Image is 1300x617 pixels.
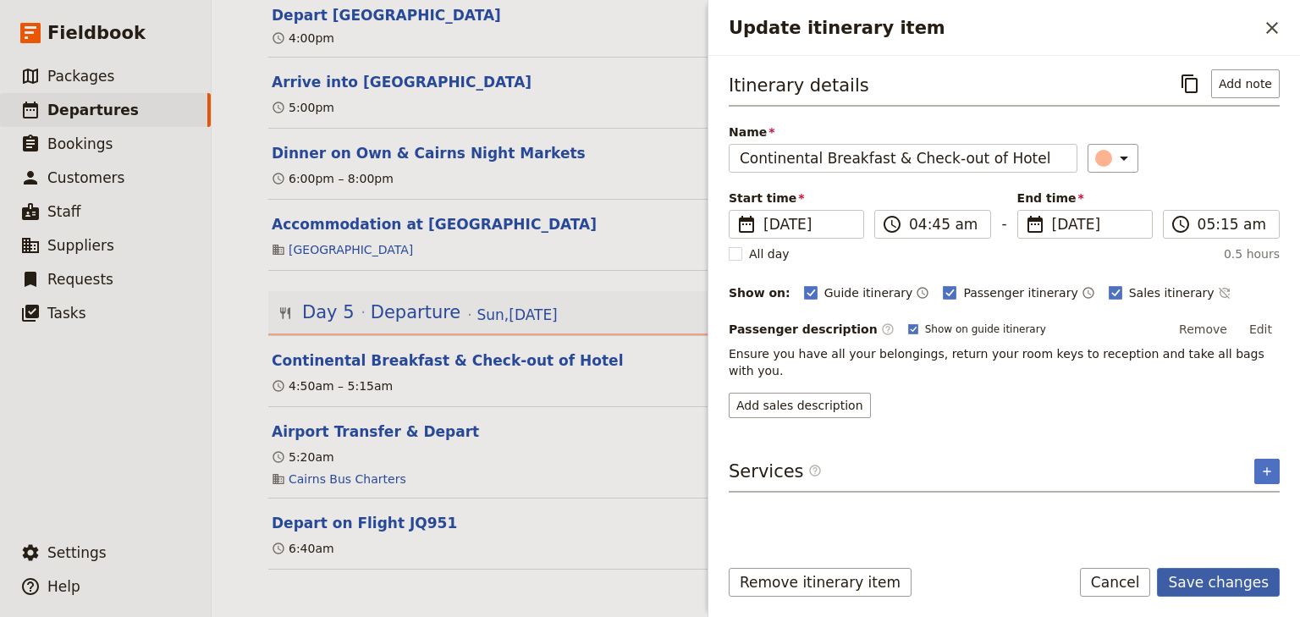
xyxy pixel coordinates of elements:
[272,449,334,466] div: 5:20am
[729,73,869,98] h3: Itinerary details
[729,124,1077,140] span: Name
[47,20,146,46] span: Fieldbook
[47,544,107,561] span: Settings
[881,322,895,336] span: ​
[909,214,980,234] input: ​
[1171,214,1191,234] span: ​
[272,540,334,557] div: 6:40am
[729,144,1077,173] input: Name
[272,99,334,116] div: 5:00pm
[1129,284,1215,301] span: Sales itinerary
[302,300,355,325] span: Day 5
[1254,459,1280,484] button: Add service inclusion
[272,377,393,394] div: 4:50am – 5:15am
[1176,69,1204,98] button: Copy itinerary item
[1097,148,1134,168] div: ​
[1157,568,1280,597] button: Save changes
[47,102,139,118] span: Departures
[824,284,913,301] span: Guide itinerary
[749,245,790,262] span: All day
[729,284,790,301] div: Show on:
[1198,214,1269,234] input: ​
[1052,214,1142,234] span: [DATE]
[47,271,113,288] span: Requests
[729,459,822,484] h3: Services
[729,15,1258,41] h2: Update itinerary item
[963,284,1077,301] span: Passenger itinerary
[1171,317,1235,342] button: Remove
[47,237,114,254] span: Suppliers
[272,30,334,47] div: 4:00pm
[1211,69,1280,98] button: Add note
[1080,568,1151,597] button: Cancel
[272,214,597,234] button: Edit this itinerary item
[272,421,479,442] button: Edit this itinerary item
[47,68,114,85] span: Packages
[272,513,457,533] button: Edit this itinerary item
[808,464,822,477] span: ​
[371,300,461,325] span: Departure
[1025,214,1045,234] span: ​
[272,72,532,92] button: Edit this itinerary item
[272,143,586,163] button: Edit this itinerary item
[47,169,124,186] span: Customers
[47,578,80,595] span: Help
[47,135,113,152] span: Bookings
[289,471,406,488] a: Cairns Bus Charters
[1218,283,1231,303] button: Time not shown on sales itinerary
[1088,144,1138,173] button: ​
[882,214,902,234] span: ​
[729,568,912,597] button: Remove itinerary item
[289,241,413,258] a: [GEOGRAPHIC_DATA]
[272,5,501,25] button: Edit this itinerary item
[729,321,895,338] label: Passenger description
[729,190,864,207] span: Start time
[736,214,757,234] span: ​
[925,322,1046,336] span: Show on guide itinerary
[47,203,81,220] span: Staff
[1224,245,1280,262] span: 0.5 hours
[278,300,558,325] button: Edit day information
[272,350,623,371] button: Edit this itinerary item
[808,464,822,484] span: ​
[1258,14,1286,42] button: Close drawer
[1082,283,1095,303] button: Time shown on passenger itinerary
[47,305,86,322] span: Tasks
[1017,190,1153,207] span: End time
[1242,317,1280,342] button: Edit
[272,170,394,187] div: 6:00pm – 8:00pm
[763,214,853,234] span: [DATE]
[729,393,871,418] button: Add sales description
[729,347,1268,377] span: Ensure you have all your belongings, return your room keys to reception and take all bags with you.
[916,283,929,303] button: Time shown on guide itinerary
[1001,213,1006,239] span: -
[477,305,558,325] span: Sun , [DATE]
